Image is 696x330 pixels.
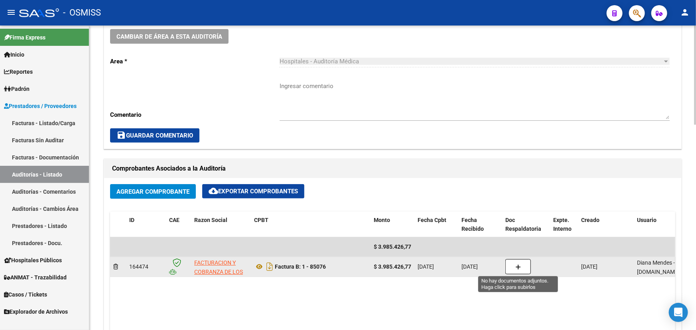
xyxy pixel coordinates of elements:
datatable-header-cell: Razon Social [191,212,251,238]
span: Exportar Comprobantes [209,188,298,195]
datatable-header-cell: Doc Respaldatoria [502,212,550,238]
h1: Comprobantes Asociados a la Auditoría [112,162,673,175]
span: Guardar Comentario [116,132,193,139]
strong: Factura B: 1 - 85076 [275,263,326,270]
span: ANMAT - Trazabilidad [4,273,67,282]
span: Casos / Tickets [4,290,47,299]
span: $ 3.985.426,77 [374,244,411,250]
span: Padrón [4,84,30,93]
span: Agregar Comprobante [116,188,189,195]
span: Inicio [4,50,24,59]
span: Usuario [637,217,657,223]
div: Open Intercom Messenger [669,303,688,322]
span: Razon Social [194,217,227,223]
span: ID [129,217,134,223]
span: [DATE] [581,263,597,270]
datatable-header-cell: Expte. Interno [550,212,578,238]
span: 164474 [129,263,148,270]
mat-icon: save [116,130,126,140]
datatable-header-cell: ID [126,212,166,238]
span: Fecha Recibido [461,217,484,232]
span: FACTURACION Y COBRANZA DE LOS EFECTORES PUBLICOS S.E. [194,259,243,293]
p: Comentario [110,110,280,119]
span: - OSMISS [63,4,101,22]
span: Explorador de Archivos [4,307,68,316]
p: Area * [110,57,280,66]
span: Doc Respaldatoria [505,217,541,232]
span: Monto [374,217,390,223]
datatable-header-cell: Fecha Cpbt [414,212,458,238]
span: Hospitales Públicos [4,256,62,265]
datatable-header-cell: Monto [371,212,414,238]
span: Expte. Interno [553,217,572,232]
button: Exportar Comprobantes [202,184,304,198]
span: Cambiar de área a esta auditoría [116,33,222,40]
button: Cambiar de área a esta auditoría [110,29,229,44]
i: Descargar documento [264,260,275,273]
span: [DATE] [418,263,434,270]
mat-icon: menu [6,8,16,17]
datatable-header-cell: Fecha Recibido [458,212,502,238]
span: CAE [169,217,179,223]
mat-icon: cloud_download [209,186,218,196]
span: Firma Express [4,33,45,42]
span: Prestadores / Proveedores [4,102,77,110]
button: Agregar Comprobante [110,184,196,199]
strong: $ 3.985.426,77 [374,263,411,270]
datatable-header-cell: Creado [578,212,634,238]
span: Creado [581,217,599,223]
span: Fecha Cpbt [418,217,446,223]
span: CPBT [254,217,268,223]
button: Guardar Comentario [110,128,199,143]
span: Hospitales - Auditoría Médica [280,58,359,65]
span: [DATE] [461,263,478,270]
datatable-header-cell: CPBT [251,212,371,238]
mat-icon: person [680,8,690,17]
datatable-header-cell: CAE [166,212,191,238]
span: Reportes [4,67,33,76]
